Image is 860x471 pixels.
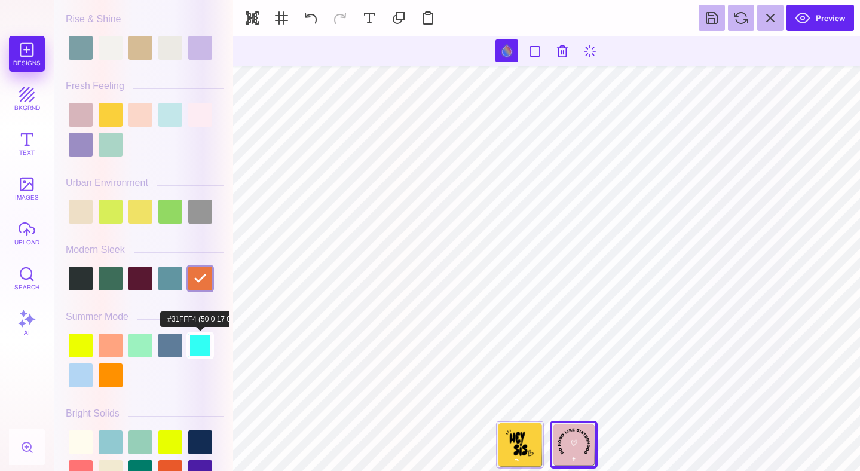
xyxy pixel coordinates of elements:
div: Fresh Feeling [66,81,124,91]
div: Summer Mode [66,311,128,322]
button: images [9,170,45,206]
div: Rise & Shine [66,14,121,25]
button: AI [9,305,45,341]
div: Urban Environment [66,178,148,188]
div: Bright Solids [66,408,120,419]
button: upload [9,215,45,251]
button: bkgrnd [9,81,45,117]
div: Modern Sleek [66,244,125,255]
button: Preview [786,5,854,31]
button: Text [9,126,45,161]
button: Search [9,260,45,296]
